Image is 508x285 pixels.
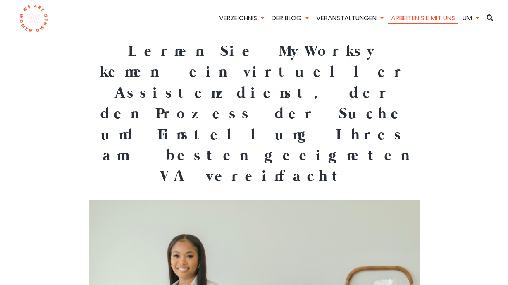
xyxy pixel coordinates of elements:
[100,42,408,186] font: Lernen Sie MyWorksy kennen: ein virtueller Assistenzdienst, der den Prozess der Suche und Einstel...
[316,13,377,23] font: Veranstaltungen
[216,13,267,25] li: Verzeichnis
[219,13,257,23] font: Verzeichnis
[272,13,302,23] font: Der Blog
[460,13,482,23] a: Um
[313,13,386,23] a: Veranstaltungen
[269,13,312,25] li: Der Blog
[460,13,482,25] li: Um
[388,13,458,23] a: Arbeiten Sie mit uns
[19,4,48,33] img: Logo
[463,13,472,23] font: Um
[269,13,312,23] a: Der Blog
[391,13,455,23] font: Arbeiten Sie mit uns
[313,13,386,25] li: Veranstaltungen
[216,13,267,23] a: Verzeichnis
